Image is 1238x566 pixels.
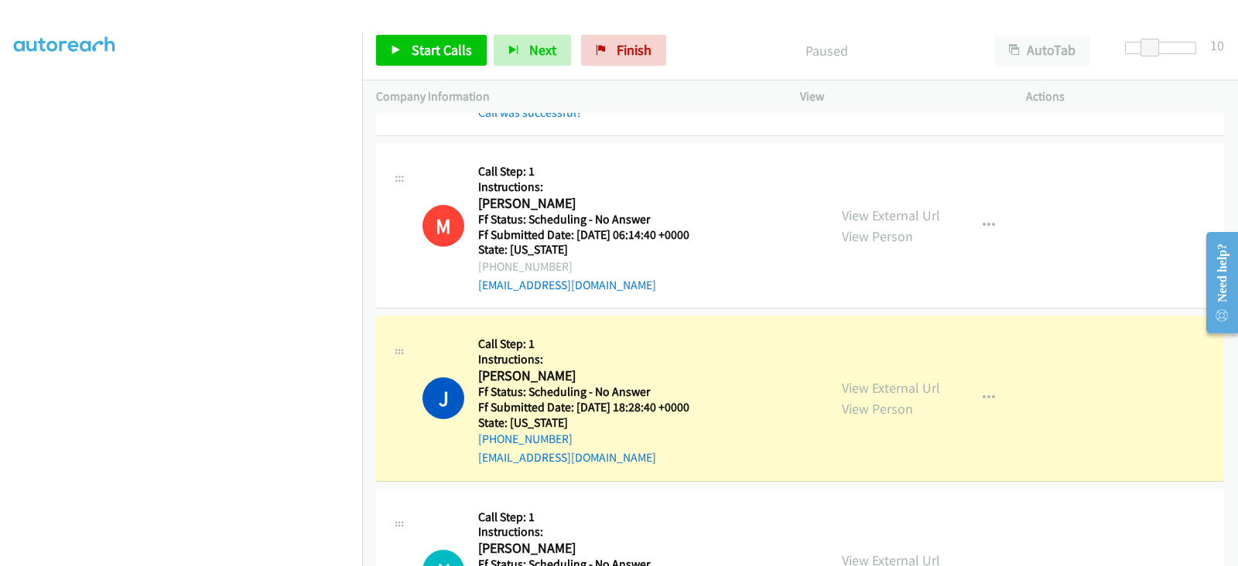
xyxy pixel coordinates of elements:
h2: [PERSON_NAME] [478,367,689,385]
div: [PHONE_NUMBER] [478,257,709,276]
h1: M [422,205,464,247]
h5: Ff Submitted Date: [DATE] 18:28:40 +0000 [478,400,689,415]
span: Finish [617,41,651,59]
a: Start Calls [376,35,487,66]
h5: State: [US_STATE] [478,242,709,257]
span: Next [529,41,556,59]
h5: Ff Submitted Date: [DATE] 06:14:40 +0000 [478,227,709,243]
a: Finish [581,35,666,66]
h5: State: [US_STATE] [478,415,689,431]
span: Start Calls [412,41,472,59]
h5: Ff Status: Scheduling - No Answer [478,384,689,400]
h5: Call Step: 1 [478,510,689,525]
a: View External Url [842,379,940,397]
p: View [800,87,998,106]
p: Paused [687,40,966,61]
h5: Call Step: 1 [478,336,689,352]
a: [EMAIL_ADDRESS][DOMAIN_NAME] [478,450,656,465]
h5: Instructions: [478,352,689,367]
h1: J [422,377,464,419]
h5: Call Step: 1 [478,164,709,179]
a: View Person [842,227,913,245]
p: Company Information [376,87,772,106]
a: Call was successful? [478,105,582,120]
a: [PHONE_NUMBER] [478,431,573,446]
button: Next [494,35,571,66]
a: [EMAIL_ADDRESS][DOMAIN_NAME] [478,278,656,292]
h5: Ff Status: Scheduling - No Answer [478,212,709,227]
button: AutoTab [994,35,1090,66]
div: This number is on the do not call list [422,205,464,247]
div: 10 [1210,35,1224,56]
a: View Person [842,400,913,418]
h5: Instructions: [478,524,689,540]
p: Actions [1026,87,1224,106]
h2: [PERSON_NAME] [478,540,689,557]
h2: [PERSON_NAME] [478,195,709,213]
a: View External Url [842,206,940,224]
iframe: Resource Center [1193,221,1238,344]
h5: Instructions: [478,179,709,195]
